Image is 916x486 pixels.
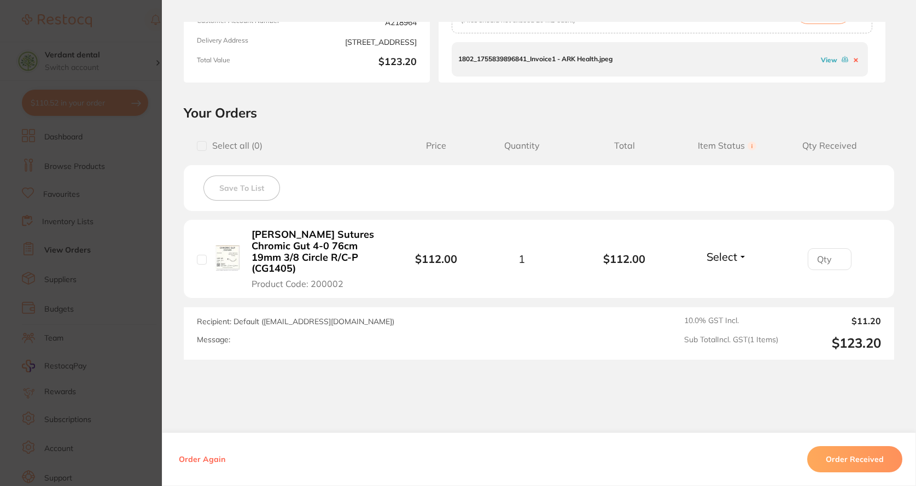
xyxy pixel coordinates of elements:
b: [PERSON_NAME] Sutures Chromic Gut 4-0 76cm 19mm 3/8 Circle R/C-P (CG1405) [252,229,382,274]
span: Select [707,250,737,264]
button: Save To List [203,175,280,201]
span: Item Status [676,140,779,151]
a: View [821,56,837,64]
span: Total [573,140,676,151]
button: Order Received [807,446,902,472]
h2: Your Orders [184,104,894,121]
img: Dynek Sutures Chromic Gut 4-0 76cm 19mm 3/8 Circle R/C-P (CG1405) [215,245,240,271]
span: Quantity [470,140,573,151]
span: A218964 [311,17,417,28]
button: Select [703,250,750,264]
button: Order Again [176,454,229,464]
label: Message: [197,335,230,344]
span: Total Value [197,56,302,69]
span: 1 [518,253,525,265]
span: [STREET_ADDRESS] [311,37,417,48]
span: Price [402,140,470,151]
span: Customer Account Number [197,17,302,28]
span: Delivery Address [197,37,302,48]
span: Recipient: Default ( [EMAIL_ADDRESS][DOMAIN_NAME] ) [197,317,394,326]
output: $11.20 [787,316,881,326]
span: 10.0 % GST Incl. [684,316,778,326]
b: $112.00 [415,252,457,266]
span: Select all ( 0 ) [207,140,262,151]
span: Qty Received [778,140,881,151]
b: $123.20 [311,56,417,69]
b: $112.00 [573,253,676,265]
input: Qty [808,248,851,270]
span: Product Code: 200002 [252,279,343,289]
span: Sub Total Incl. GST ( 1 Items) [684,335,778,351]
button: [PERSON_NAME] Sutures Chromic Gut 4-0 76cm 19mm 3/8 Circle R/C-P (CG1405) Product Code: 200002 [248,229,386,289]
p: 1802_1755839896841_Invoice1 - ARK Health.jpeg [458,55,612,63]
output: $123.20 [787,335,881,351]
